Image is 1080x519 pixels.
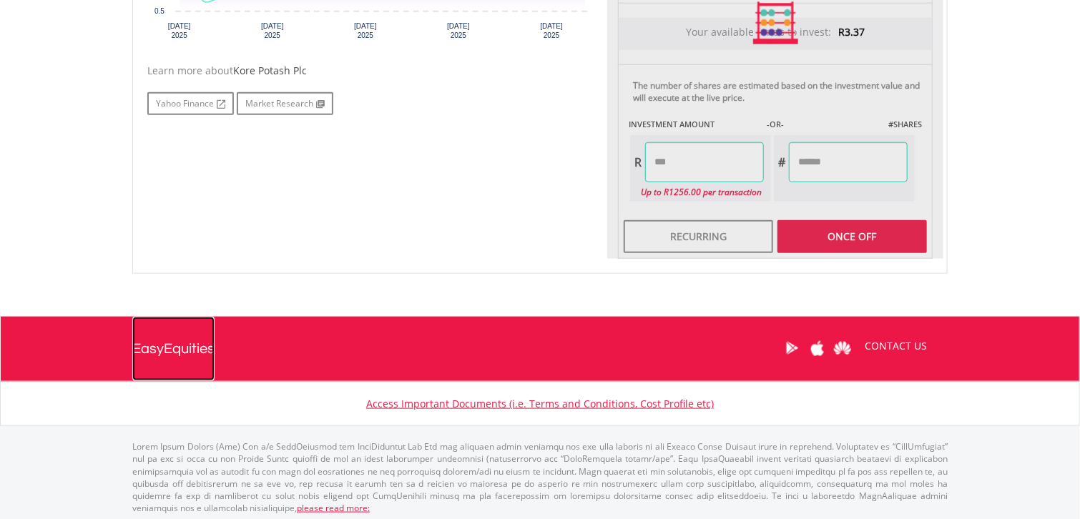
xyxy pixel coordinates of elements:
[261,22,284,39] text: [DATE] 2025
[297,502,370,514] a: please read more:
[147,64,597,78] div: Learn more about
[237,92,333,115] a: Market Research
[132,440,948,514] p: Lorem Ipsum Dolors (Ame) Con a/e SeddOeiusmod tem InciDiduntut Lab Etd mag aliquaen admin veniamq...
[168,22,191,39] text: [DATE] 2025
[154,7,165,15] text: 0.5
[540,22,563,39] text: [DATE] 2025
[147,92,234,115] a: Yahoo Finance
[132,317,215,381] a: EasyEquities
[855,326,937,366] a: CONTACT US
[780,326,805,370] a: Google Play
[447,22,470,39] text: [DATE] 2025
[366,397,714,410] a: Access Important Documents (i.e. Terms and Conditions, Cost Profile etc)
[233,64,307,77] span: Kore Potash Plc
[830,326,855,370] a: Huawei
[354,22,377,39] text: [DATE] 2025
[805,326,830,370] a: Apple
